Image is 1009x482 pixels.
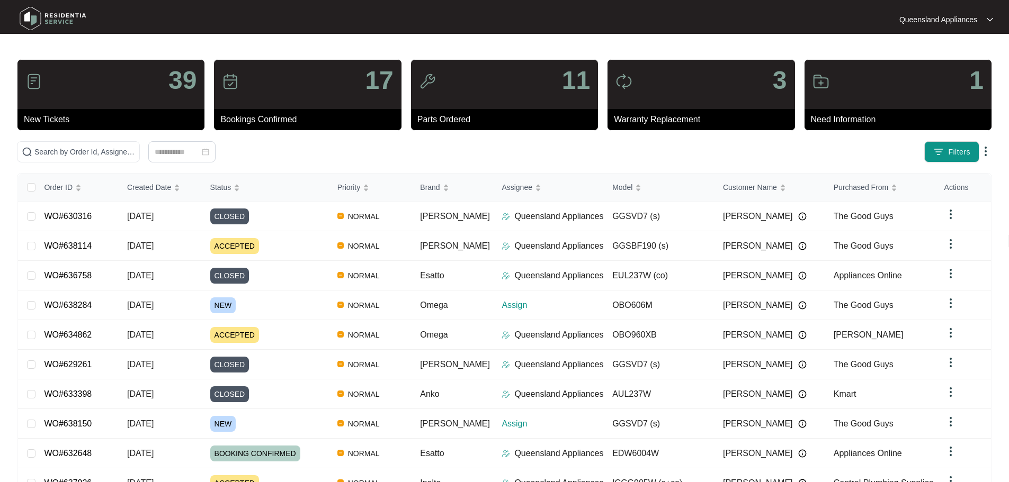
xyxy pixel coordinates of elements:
span: The Good Guys [834,212,894,221]
img: dropdown arrow [944,208,957,221]
th: Purchased From [825,174,936,202]
img: dropdown arrow [987,17,993,22]
th: Model [604,174,715,202]
span: Omega [420,301,448,310]
span: Status [210,181,231,193]
p: Parts Ordered [417,113,598,126]
span: [PERSON_NAME] [420,360,490,369]
span: NORMAL [344,329,384,341]
img: search-icon [22,147,32,157]
img: dropdown arrow [944,238,957,250]
img: Info icon [798,242,807,250]
a: WO#632648 [44,449,92,458]
p: 3 [773,68,787,93]
span: NORMAL [344,388,384,401]
img: dropdown arrow [944,297,957,310]
span: [PERSON_NAME] [723,358,793,371]
span: The Good Guys [834,301,894,310]
td: AUL237W [604,379,715,409]
td: OBO606M [604,290,715,320]
img: Vercel Logo [337,361,344,367]
span: [DATE] [127,330,154,339]
th: Order ID [35,174,119,202]
p: 39 [168,68,197,93]
p: Need Information [811,113,992,126]
a: WO#629261 [44,360,92,369]
span: Anko [420,389,439,398]
img: Assigner Icon [502,331,510,339]
img: Assigner Icon [502,449,510,458]
span: Esatto [420,449,444,458]
img: Vercel Logo [337,302,344,308]
img: dropdown arrow [944,415,957,428]
p: Queensland Appliances [514,329,603,341]
span: [DATE] [127,419,154,428]
span: [PERSON_NAME] [723,240,793,252]
span: [DATE] [127,301,154,310]
th: Assignee [493,174,604,202]
span: [PERSON_NAME] [723,388,793,401]
img: icon [812,73,829,90]
img: Info icon [798,420,807,428]
td: EUL237W (co) [604,261,715,290]
p: Queensland Appliances [514,210,603,223]
span: NORMAL [344,299,384,312]
span: Created Date [127,181,171,193]
span: [PERSON_NAME] [834,330,904,339]
img: Vercel Logo [337,331,344,338]
a: WO#636758 [44,271,92,280]
img: Info icon [798,449,807,458]
input: Search by Order Id, Assignee Name, Customer Name, Brand and Model [34,146,135,158]
a: WO#638150 [44,419,92,428]
span: Filters [948,147,970,158]
a: WO#630316 [44,212,92,221]
img: residentia service logo [16,3,90,34]
img: Assigner Icon [502,271,510,280]
a: WO#634862 [44,330,92,339]
span: NORMAL [344,240,384,252]
th: Priority [329,174,412,202]
span: [PERSON_NAME] [723,417,793,430]
p: New Tickets [24,113,204,126]
span: Kmart [834,389,856,398]
span: [PERSON_NAME] [723,269,793,282]
span: Order ID [44,181,73,193]
img: icon [25,73,42,90]
span: CLOSED [210,357,249,372]
th: Customer Name [715,174,825,202]
span: Appliances Online [834,271,902,280]
span: The Good Guys [834,360,894,369]
p: Queensland Appliances [514,240,603,252]
p: Warranty Replacement [614,113,794,126]
td: OBO960XB [604,320,715,350]
img: filter icon [933,147,944,157]
td: GGSVD7 (s) [604,409,715,439]
p: Bookings Confirmed [220,113,401,126]
img: Info icon [798,360,807,369]
p: Assign [502,299,604,312]
a: WO#638284 [44,301,92,310]
img: dropdown arrow [944,267,957,280]
span: Priority [337,181,361,193]
span: [DATE] [127,271,154,280]
span: Brand [420,181,440,193]
span: [PERSON_NAME] [420,241,490,250]
img: Info icon [798,301,807,310]
img: dropdown arrow [944,356,957,369]
span: The Good Guys [834,241,894,250]
td: GGSVD7 (s) [604,350,715,379]
img: dropdown arrow [979,145,992,158]
span: Appliances Online [834,449,902,458]
span: NORMAL [344,358,384,371]
img: Vercel Logo [337,272,344,278]
th: Created Date [119,174,202,202]
img: Vercel Logo [337,420,344,426]
p: Queensland Appliances [514,358,603,371]
span: [PERSON_NAME] [723,299,793,312]
img: Assigner Icon [502,390,510,398]
p: 17 [365,68,393,93]
span: NORMAL [344,447,384,460]
span: [PERSON_NAME] [723,447,793,460]
button: filter iconFilters [924,141,979,162]
span: CLOSED [210,208,249,224]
